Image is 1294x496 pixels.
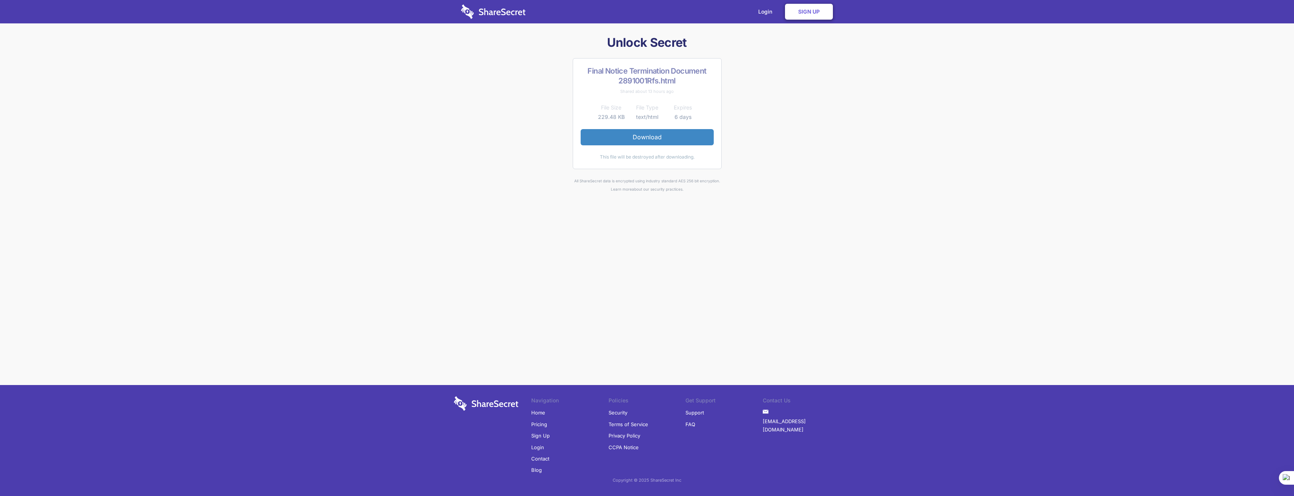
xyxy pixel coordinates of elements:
a: Support [685,407,704,418]
td: 229.48 KB [593,112,629,122]
a: Pricing [531,419,547,430]
h2: Final Notice Termination Document 2891001Rfs.html [581,66,714,86]
img: logo-wordmark-white-trans-d4663122ce5f474addd5e946df7df03e33cb6a1c49d2221995e7729f52c070b2.svg [454,396,518,411]
li: Contact Us [763,396,840,407]
a: Home [531,407,545,418]
h1: Unlock Secret [451,35,843,51]
a: Login [531,442,544,453]
th: File Size [593,103,629,112]
li: Navigation [531,396,609,407]
a: Sign Up [531,430,550,441]
td: text/html [629,112,665,122]
a: CCPA Notice [609,442,639,453]
div: All ShareSecret data is encrypted using industry standard AES 256 bit encryption. about our secur... [451,177,843,194]
a: Privacy Policy [609,430,640,441]
div: Shared about 13 hours ago [581,87,714,96]
a: Security [609,407,627,418]
td: 6 days [665,112,701,122]
a: Terms of Service [609,419,648,430]
a: FAQ [685,419,695,430]
a: Download [581,129,714,145]
a: Contact [531,453,549,464]
th: Expires [665,103,701,112]
th: File Type [629,103,665,112]
a: [EMAIL_ADDRESS][DOMAIN_NAME] [763,416,840,436]
img: logo-wordmark-white-trans-d4663122ce5f474addd5e946df7df03e33cb6a1c49d2221995e7729f52c070b2.svg [461,5,526,19]
a: Sign Up [785,4,833,20]
div: This file will be destroyed after downloading. [581,153,714,161]
a: Learn more [611,187,632,191]
li: Policies [609,396,686,407]
a: Blog [531,464,542,476]
li: Get Support [685,396,763,407]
